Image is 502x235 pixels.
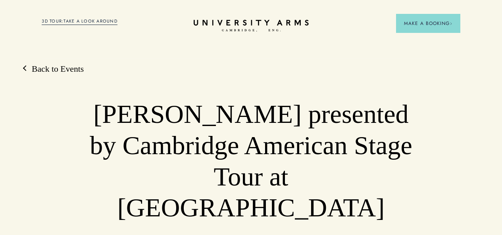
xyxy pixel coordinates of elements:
[24,63,84,75] a: Back to Events
[450,22,452,25] img: Arrow icon
[404,20,452,27] span: Make a Booking
[84,99,418,223] h1: [PERSON_NAME] presented by Cambridge American Stage Tour at [GEOGRAPHIC_DATA]
[396,14,460,33] button: Make a BookingArrow icon
[42,18,117,25] a: 3D TOUR:TAKE A LOOK AROUND
[194,20,309,32] a: Home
